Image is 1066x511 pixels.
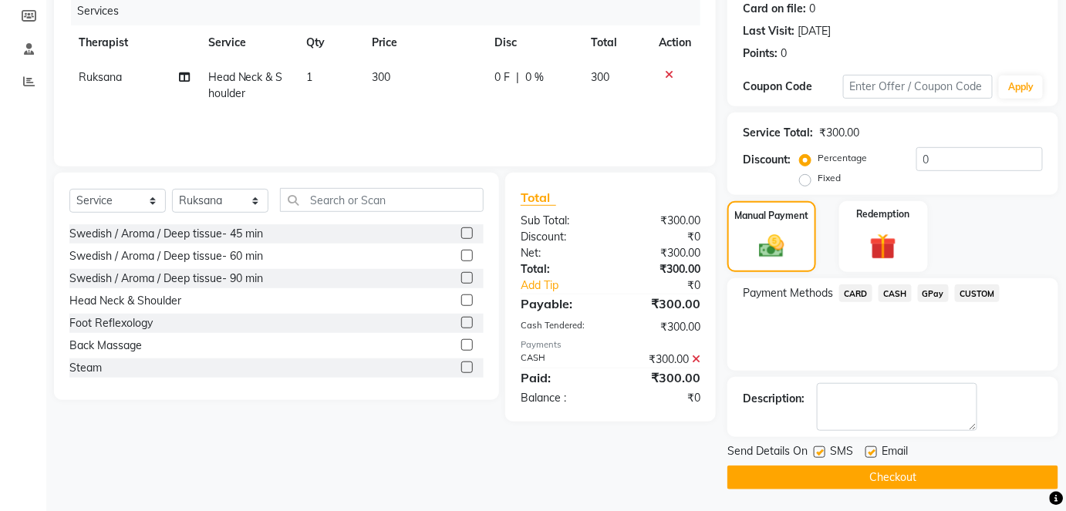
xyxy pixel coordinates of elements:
[818,151,867,165] label: Percentage
[525,69,544,86] span: 0 %
[610,368,712,387] div: ₹300.00
[516,69,519,86] span: |
[839,284,872,302] span: CARD
[69,360,102,376] div: Steam
[743,1,806,17] div: Card on file:
[69,338,142,354] div: Back Massage
[509,277,627,294] a: Add Tip
[610,245,712,261] div: ₹300.00
[69,293,181,309] div: Head Neck & Shoulder
[743,23,794,39] div: Last Visit:
[79,70,122,84] span: Ruksana
[743,125,813,141] div: Service Total:
[363,25,485,60] th: Price
[509,213,611,229] div: Sub Total:
[751,232,792,261] img: _cash.svg
[743,45,778,62] div: Points:
[509,229,611,245] div: Discount:
[591,70,609,84] span: 300
[743,152,791,168] div: Discount:
[743,79,843,95] div: Coupon Code
[843,75,993,99] input: Enter Offer / Coupon Code
[494,69,510,86] span: 0 F
[485,25,582,60] th: Disc
[862,230,905,264] img: _gift.svg
[734,209,808,223] label: Manual Payment
[610,390,712,406] div: ₹0
[69,248,263,264] div: Swedish / Aroma / Deep tissue- 60 min
[208,70,283,100] span: Head Neck & Shoulder
[509,351,611,368] div: CASH
[743,285,833,301] span: Payment Methods
[69,226,263,242] div: Swedish / Aroma / Deep tissue- 45 min
[781,45,787,62] div: 0
[610,351,712,368] div: ₹300.00
[818,171,841,185] label: Fixed
[610,229,712,245] div: ₹0
[610,261,712,277] div: ₹300.00
[306,70,312,84] span: 1
[280,188,484,212] input: Search or Scan
[649,25,700,60] th: Action
[69,271,263,287] div: Swedish / Aroma / Deep tissue- 90 min
[582,25,649,60] th: Total
[199,25,298,60] th: Service
[69,25,199,60] th: Therapist
[509,368,611,387] div: Paid:
[727,466,1058,489] button: Checkout
[509,294,611,313] div: Payable:
[882,443,908,462] span: Email
[743,391,805,407] div: Description:
[879,284,912,302] span: CASH
[809,1,815,17] div: 0
[521,190,556,206] span: Total
[798,23,831,39] div: [DATE]
[509,245,611,261] div: Net:
[918,284,950,302] span: GPay
[509,390,611,406] div: Balance :
[610,319,712,335] div: ₹300.00
[857,207,910,221] label: Redemption
[830,443,853,462] span: SMS
[297,25,363,60] th: Qty
[372,70,390,84] span: 300
[69,315,153,331] div: Foot Reflexology
[509,319,611,335] div: Cash Tendered:
[610,294,712,313] div: ₹300.00
[727,443,808,462] span: Send Details On
[627,277,712,294] div: ₹0
[819,125,859,141] div: ₹300.00
[955,284,1000,302] span: CUSTOM
[999,76,1043,99] button: Apply
[610,213,712,229] div: ₹300.00
[509,261,611,277] div: Total:
[521,338,700,351] div: Payments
